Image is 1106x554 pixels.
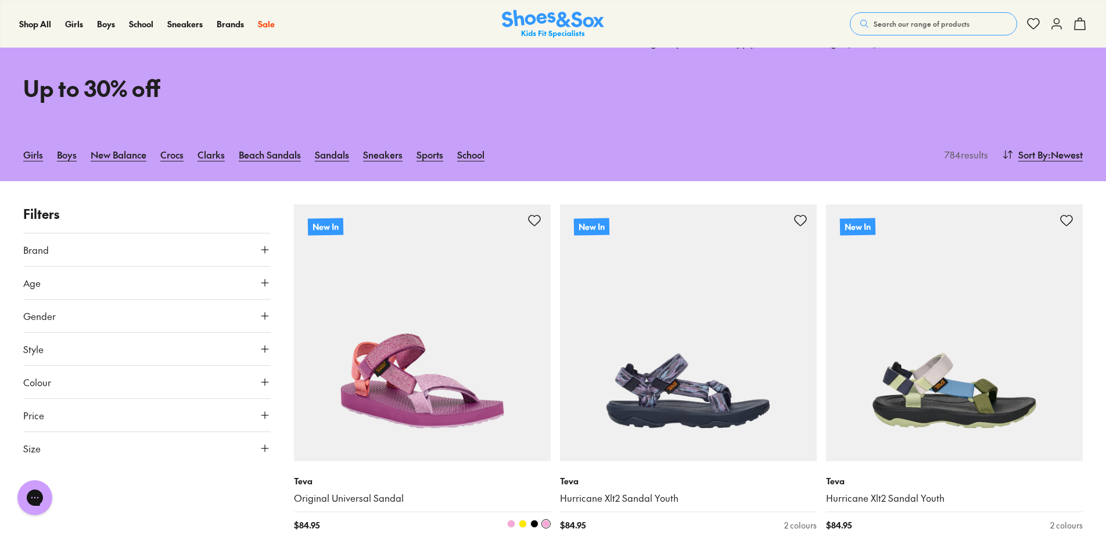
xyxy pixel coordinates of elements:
a: Girls [65,18,83,30]
p: Teva [826,475,1083,487]
span: Colour [23,375,51,389]
span: Size [23,441,41,455]
span: Style [23,342,44,356]
a: School [129,18,153,30]
p: Teva [560,475,817,487]
a: New In [560,204,817,461]
p: Teva [294,475,551,487]
span: $ 84.95 [560,519,586,531]
span: $ 84.95 [826,519,852,531]
a: Boys [97,18,115,30]
a: Sports [416,142,443,167]
a: Clarks [198,142,225,167]
span: $ 84.95 [294,519,319,531]
a: New In [826,204,1083,461]
button: Price [23,399,271,431]
a: Beach Sandals [239,142,301,167]
div: 2 colours [1050,519,1083,531]
button: Brand [23,233,271,266]
button: Style [23,333,271,365]
a: New In [294,204,551,461]
a: Original Universal Sandal [294,492,551,505]
span: Gender [23,309,56,323]
a: Girls [23,142,43,167]
p: New In [574,218,609,236]
img: SNS_Logo_Responsive.svg [502,10,604,38]
button: Colour [23,366,271,398]
h1: Up to 30% off [23,71,539,105]
a: Shop All [19,18,51,30]
a: Sandals [315,142,349,167]
button: Sort By:Newest [1002,142,1083,167]
span: Search our range of products [874,19,969,29]
p: New In [840,218,875,236]
a: Shoes & Sox [502,10,604,38]
span: : Newest [1048,148,1083,161]
p: 784 results [940,148,988,161]
a: Brands [217,18,244,30]
span: Brand [23,243,49,257]
a: Sneakers [363,142,403,167]
button: Size [23,432,271,465]
iframe: Gorgias live chat messenger [12,476,58,519]
a: Boys [57,142,77,167]
span: Price [23,408,44,422]
a: Sale [258,18,275,30]
a: Hurricane Xlt2 Sandal Youth [826,492,1083,505]
a: New Balance [91,142,146,167]
button: Search our range of products [850,12,1017,35]
a: Crocs [160,142,184,167]
div: 2 colours [784,519,817,531]
button: Gender [23,300,271,332]
a: Hurricane Xlt2 Sandal Youth [560,492,817,505]
p: New In [307,217,344,236]
a: School [457,142,484,167]
a: Sneakers [167,18,203,30]
span: Age [23,276,41,290]
p: Filters [23,204,271,224]
p: Enjoy our tiered promo and save more as you shop. Buy 1 item and get 20% off, buy 2 items and get... [567,11,1083,100]
button: Age [23,267,271,299]
span: Sort By [1018,148,1048,161]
